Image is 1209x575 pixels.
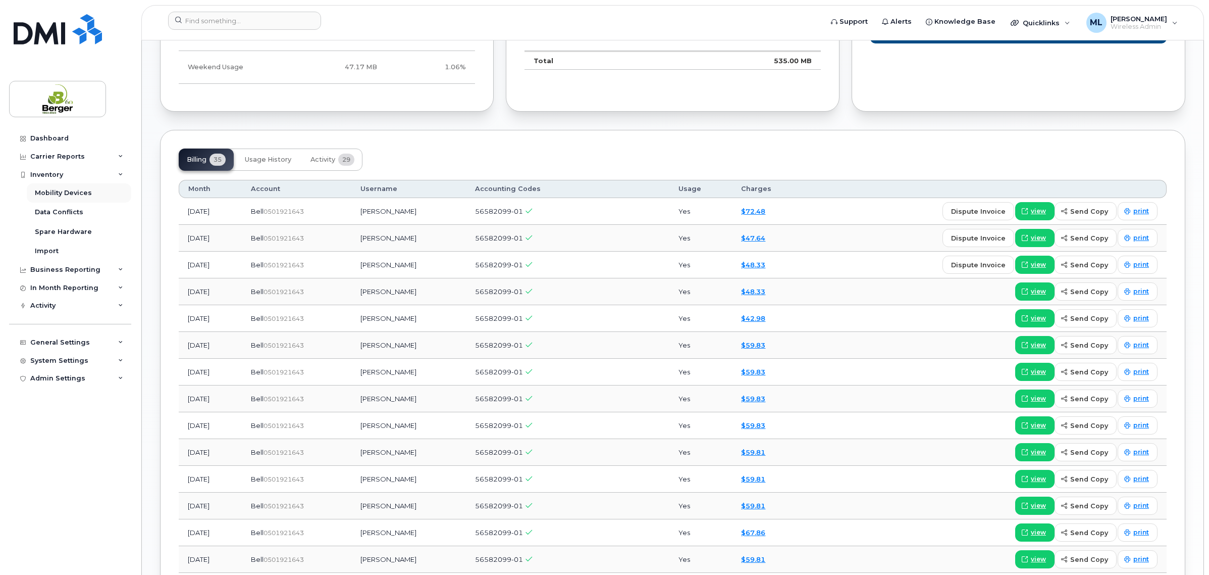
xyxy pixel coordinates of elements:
[245,156,291,164] span: Usage History
[1070,421,1108,430] span: send copy
[179,198,242,225] td: [DATE]
[669,546,732,573] td: Yes
[179,225,242,252] td: [DATE]
[741,448,765,456] a: $59.81
[251,341,264,349] span: Bell
[1133,367,1149,376] span: print
[1031,474,1046,484] span: view
[386,51,475,84] td: 1.06%
[890,17,912,27] span: Alerts
[669,386,732,412] td: Yes
[264,234,304,242] span: 0501921643
[1133,528,1149,537] span: print
[1070,233,1108,243] span: send copy
[179,332,242,359] td: [DATE]
[1118,336,1158,354] a: print
[351,546,466,573] td: [PERSON_NAME]
[475,475,523,483] span: 56582099-01
[741,314,765,322] a: $42.98
[475,555,523,563] span: 56582099-01
[669,519,732,546] td: Yes
[179,51,288,84] td: Weekend Usage
[1023,19,1060,27] span: Quicklinks
[264,502,304,510] span: 0501921643
[1055,363,1117,381] button: send copy
[1111,23,1167,31] span: Wireless Admin
[741,395,765,403] a: $59.83
[310,156,335,164] span: Activity
[1118,390,1158,408] a: print
[351,412,466,439] td: [PERSON_NAME]
[264,556,304,563] span: 0501921643
[669,278,732,305] td: Yes
[1015,202,1055,220] a: view
[1070,555,1108,564] span: send copy
[1118,282,1158,301] a: print
[1118,443,1158,461] a: print
[1055,470,1117,488] button: send copy
[1133,394,1149,403] span: print
[251,314,264,322] span: Bell
[1015,523,1055,542] a: view
[669,225,732,252] td: Yes
[1070,260,1108,270] span: send copy
[1111,15,1167,23] span: [PERSON_NAME]
[741,234,765,242] a: $47.64
[669,493,732,519] td: Yes
[1090,17,1102,29] span: ML
[351,519,466,546] td: [PERSON_NAME]
[1031,528,1046,537] span: view
[351,493,466,519] td: [PERSON_NAME]
[1070,474,1108,484] span: send copy
[475,287,523,296] span: 56582099-01
[669,359,732,386] td: Yes
[669,439,732,466] td: Yes
[351,332,466,359] td: [PERSON_NAME]
[168,12,321,30] input: Find something...
[179,519,242,546] td: [DATE]
[1004,13,1077,33] div: Quicklinks
[264,342,304,349] span: 0501921643
[475,421,523,429] span: 56582099-01
[1015,256,1055,274] a: view
[1133,555,1149,564] span: print
[179,305,242,332] td: [DATE]
[1118,470,1158,488] a: print
[351,225,466,252] td: [PERSON_NAME]
[1118,497,1158,515] a: print
[179,546,242,573] td: [DATE]
[669,180,732,198] th: Usage
[351,252,466,278] td: [PERSON_NAME]
[475,341,523,349] span: 56582099-01
[251,395,264,403] span: Bell
[1031,287,1046,296] span: view
[475,234,523,242] span: 56582099-01
[1015,282,1055,301] a: view
[179,493,242,519] td: [DATE]
[351,305,466,332] td: [PERSON_NAME]
[179,278,242,305] td: [DATE]
[242,180,351,198] th: Account
[934,17,995,27] span: Knowledge Base
[1133,474,1149,484] span: print
[824,12,875,32] a: Support
[669,198,732,225] td: Yes
[475,314,523,322] span: 56582099-01
[689,51,821,70] td: 535.00 MB
[1055,443,1117,461] button: send copy
[1055,390,1117,408] button: send copy
[741,341,765,349] a: $59.83
[1015,309,1055,327] a: view
[669,412,732,439] td: Yes
[1118,550,1158,568] a: print
[251,234,264,242] span: Bell
[741,287,765,296] a: $48.33
[669,252,732,278] td: Yes
[741,475,765,483] a: $59.81
[1118,256,1158,274] a: print
[264,261,304,269] span: 0501921643
[741,368,765,376] a: $59.83
[1031,207,1046,216] span: view
[1118,363,1158,381] a: print
[1070,314,1108,323] span: send copy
